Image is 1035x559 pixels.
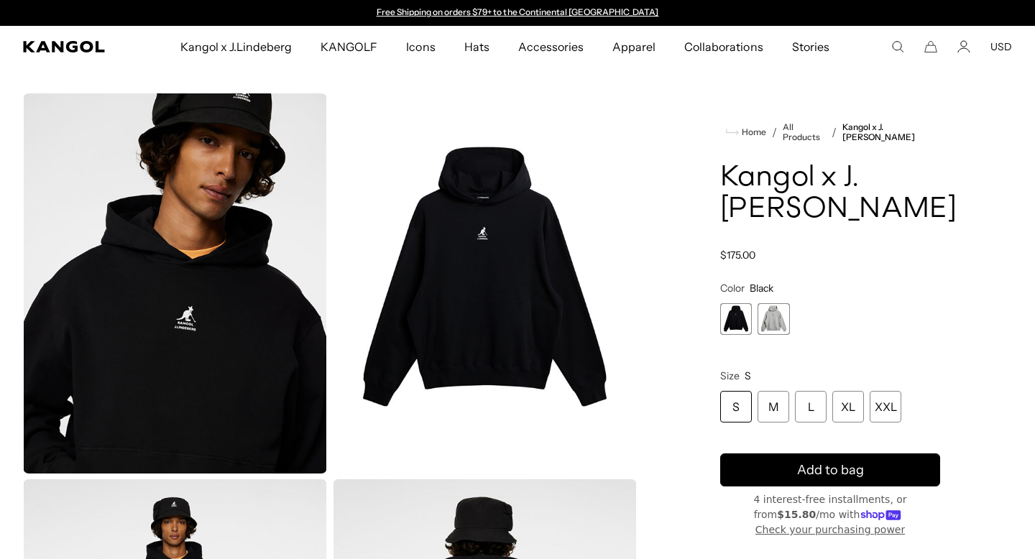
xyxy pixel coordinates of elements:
[745,369,751,382] span: S
[720,303,752,335] label: Black
[333,93,637,473] img: color-black
[758,391,789,422] div: M
[720,391,752,422] div: S
[504,26,598,68] a: Accessories
[377,6,659,17] a: Free Shipping on orders $79+ to the Continental [GEOGRAPHIC_DATA]
[166,26,307,68] a: Kangol x J.Lindeberg
[464,26,489,68] span: Hats
[924,40,937,53] button: Cart
[369,7,666,19] div: 1 of 2
[306,26,392,68] a: KANGOLF
[684,26,763,68] span: Collaborations
[842,122,940,142] a: Kangol x J.[PERSON_NAME]
[797,461,864,480] span: Add to bag
[826,124,837,141] li: /
[758,303,789,335] label: Light Grey Melange
[766,124,777,141] li: /
[23,41,118,52] a: Kangol
[750,282,773,295] span: Black
[369,7,666,19] slideshow-component: Announcement bar
[720,162,940,226] h1: Kangol x J.[PERSON_NAME]
[758,303,789,335] div: 2 of 2
[321,26,377,68] span: KANGOLF
[832,391,864,422] div: XL
[957,40,970,53] a: Account
[23,93,327,473] img: color-black
[720,453,940,486] button: Add to bag
[739,127,766,137] span: Home
[726,126,766,139] a: Home
[720,249,755,262] span: $175.00
[406,26,435,68] span: Icons
[392,26,449,68] a: Icons
[870,391,901,422] div: XXL
[670,26,777,68] a: Collaborations
[795,391,827,422] div: L
[778,26,844,68] a: Stories
[720,122,940,142] nav: breadcrumbs
[720,369,740,382] span: Size
[720,303,752,335] div: 1 of 2
[450,26,504,68] a: Hats
[990,40,1012,53] button: USD
[180,26,293,68] span: Kangol x J.Lindeberg
[598,26,670,68] a: Apparel
[720,282,745,295] span: Color
[891,40,904,53] summary: Search here
[783,122,826,142] a: All Products
[518,26,584,68] span: Accessories
[792,26,829,68] span: Stories
[369,7,666,19] div: Announcement
[612,26,655,68] span: Apparel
